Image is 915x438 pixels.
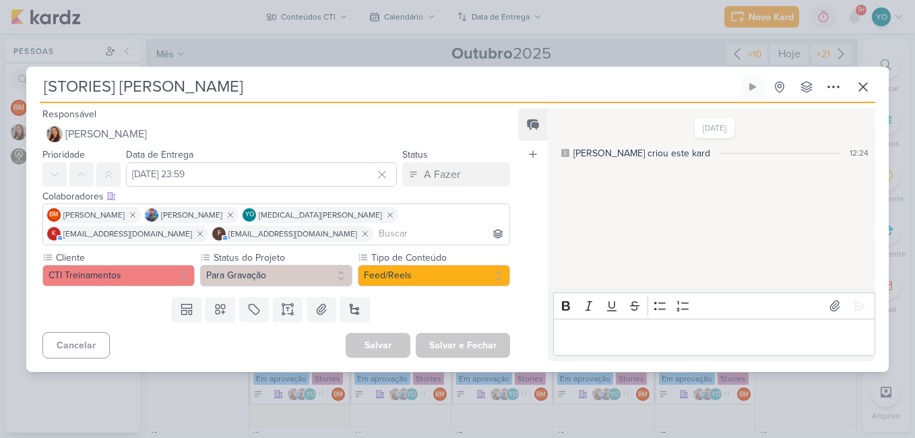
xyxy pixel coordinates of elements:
[145,208,158,222] img: Guilherme Savio
[402,149,428,160] label: Status
[228,228,357,240] span: [EMAIL_ADDRESS][DOMAIN_NAME]
[243,208,256,222] div: Yasmin Oliveira
[376,226,507,242] input: Buscar
[49,212,59,218] p: BM
[47,208,61,222] div: Beth Monteiro
[212,227,226,241] div: financeiro.knnpinda@gmail.com
[52,230,56,237] p: k
[218,230,221,237] p: f
[370,251,510,265] label: Tipo de Conteúdo
[55,251,195,265] label: Cliente
[42,265,195,286] button: CTI Treinamentos
[42,122,510,146] button: [PERSON_NAME]
[850,147,869,159] div: 12:24
[424,166,460,183] div: A Fazer
[42,332,110,358] button: Cancelar
[126,149,193,160] label: Data de Entrega
[42,189,510,204] div: Colaboradores
[245,212,254,218] p: YO
[553,319,875,356] div: Editor editing area: main
[65,126,147,142] span: [PERSON_NAME]
[212,251,352,265] label: Status do Projeto
[63,228,192,240] span: [EMAIL_ADDRESS][DOMAIN_NAME]
[161,209,222,221] span: [PERSON_NAME]
[573,146,710,160] div: Beth criou este kard
[358,265,510,286] button: Feed/Reels
[553,292,875,319] div: Editor toolbar
[46,126,63,142] img: Franciluce Carvalho
[42,108,96,120] label: Responsável
[200,265,352,286] button: Para Gravação
[47,227,61,241] div: knnpinda@gmail.com
[259,209,382,221] span: [MEDICAL_DATA][PERSON_NAME]
[42,149,85,160] label: Prioridade
[63,209,125,221] span: [PERSON_NAME]
[40,75,738,99] input: Kard Sem Título
[402,162,510,187] button: A Fazer
[561,149,569,157] div: Este log é visível à todos no kard
[126,162,397,187] input: Select a date
[747,82,758,92] div: Ligar relógio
